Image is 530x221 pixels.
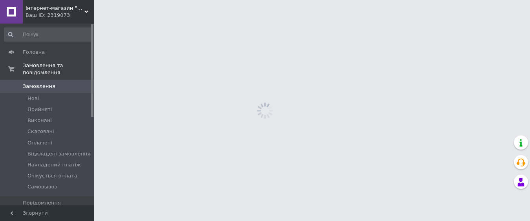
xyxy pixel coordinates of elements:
[23,49,45,56] span: Головна
[27,106,52,113] span: Прийняті
[27,117,52,124] span: Виконані
[23,199,61,206] span: Повідомлення
[27,150,90,157] span: Відкладені замовлення
[26,12,94,19] div: Ваш ID: 2319073
[27,183,57,190] span: Самовывоз
[23,62,94,76] span: Замовлення та повідомлення
[4,27,93,42] input: Пошук
[26,5,84,12] span: Інтернет-магазин "Творча комора"
[27,128,54,135] span: Скасовані
[27,95,39,102] span: Нові
[27,139,52,146] span: Оплачені
[27,161,81,168] span: Накладений платіж
[27,172,77,179] span: Очікується оплата
[23,83,55,90] span: Замовлення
